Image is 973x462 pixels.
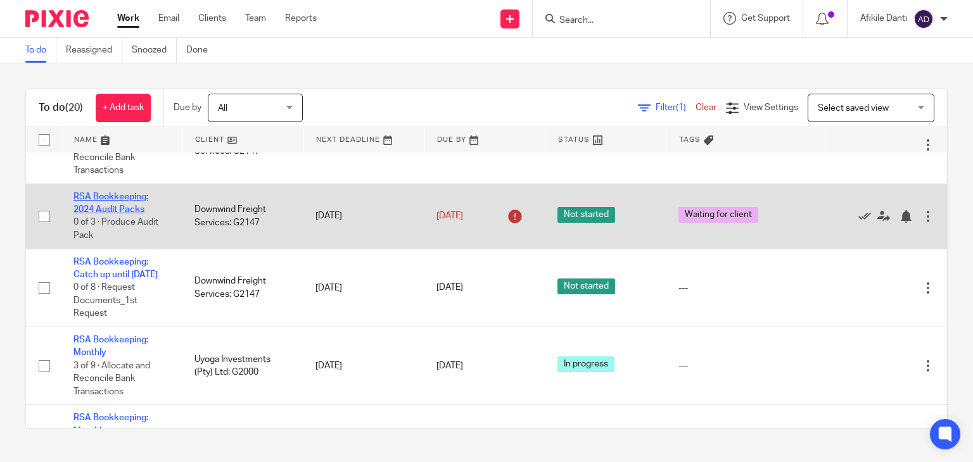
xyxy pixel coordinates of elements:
[73,335,148,357] a: RSA Bookkeeping: Monthly
[303,327,424,404] td: [DATE]
[73,283,137,318] span: 0 of 8 · Request Documents_1st Request
[158,12,179,25] a: Email
[436,211,463,220] span: [DATE]
[858,209,877,222] a: Mark as done
[25,38,56,63] a: To do
[182,184,303,249] td: Downwind Freight Services: G2147
[678,207,758,223] span: Waiting for client
[73,192,148,214] a: RSA Bookkeeping: 2024 Audit Packs
[186,38,217,63] a: Done
[678,282,813,294] div: ---
[679,136,701,143] span: Tags
[436,284,463,292] span: [DATE]
[818,104,889,113] span: Select saved view
[39,101,83,115] h1: To do
[73,218,158,240] span: 0 of 3 · Produce Audit Pack
[182,327,303,404] td: Uyoga Investments (Pty) Ltd: G2000
[285,12,317,25] a: Reports
[198,12,226,25] a: Clients
[913,9,934,29] img: svg%3E
[696,103,716,112] a: Clear
[65,103,83,113] span: (20)
[73,140,150,175] span: 3 of 8 · Allocate and Reconcile Bank Transactions
[132,38,177,63] a: Snoozed
[73,413,148,435] a: RSA Bookkeeping: Monthly
[860,12,907,25] p: Afikile Danti
[303,249,424,327] td: [DATE]
[557,207,615,223] span: Not started
[25,10,89,27] img: Pixie
[557,278,615,294] span: Not started
[436,361,463,370] span: [DATE]
[117,12,139,25] a: Work
[245,12,266,25] a: Team
[303,184,424,249] td: [DATE]
[678,359,813,372] div: ---
[656,103,696,112] span: Filter
[182,249,303,327] td: Downwind Freight Services: G2147
[96,94,151,122] a: + Add task
[218,104,227,113] span: All
[73,258,158,279] a: RSA Bookkeeping: Catch up until [DATE]
[744,103,798,112] span: View Settings
[557,356,614,372] span: In progress
[174,101,201,114] p: Due by
[73,361,150,396] span: 3 of 9 · Allocate and Reconcile Bank Transactions
[558,15,672,27] input: Search
[66,38,122,63] a: Reassigned
[676,103,686,112] span: (1)
[741,14,790,23] span: Get Support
